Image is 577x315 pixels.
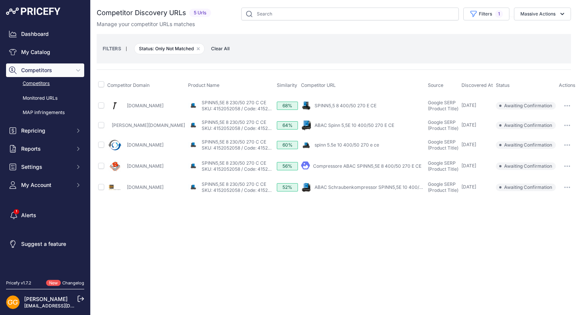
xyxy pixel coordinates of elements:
[6,45,84,59] a: My Catalog
[428,139,458,151] span: Google SERP (Product Title)
[188,82,219,88] span: Product Name
[496,102,556,110] span: Awaiting Confirmation
[315,122,394,128] a: ABAC Spinn 5,5E 10 400/50 270 E CE
[277,162,298,170] div: 56%
[6,280,31,286] div: Pricefy v1.7.2
[277,183,298,191] div: 52%
[461,122,476,128] span: [DATE]
[127,184,164,190] a: [DOMAIN_NAME]
[202,139,266,145] a: SPINN5,5E 8 230/50 270 C CE
[241,8,459,20] input: Search
[134,43,205,54] span: Status: Only Not Matched
[428,100,458,111] span: Google SERP (Product Title)
[428,82,443,88] span: Source
[315,142,379,148] a: spinn 5.5e 10 400/50 270 e ce
[301,82,336,88] span: Competitor URL
[46,280,61,286] span: New
[202,106,284,111] a: SKU: 4152052058 / Code: 4152052058
[461,102,476,108] span: [DATE]
[514,8,571,20] button: Massive Actions
[24,296,68,302] a: [PERSON_NAME]
[21,127,71,134] span: Repricing
[6,124,84,137] button: Repricing
[461,82,493,88] span: Discovered At
[315,184,446,190] a: ABAC Schraubenkompressor SPINN5,5E 10 400/50 270 C CE
[202,119,266,125] a: SPINN5,5E 8 230/50 270 C CE
[127,103,164,108] a: [DOMAIN_NAME]
[463,8,509,20] button: Filters1
[6,208,84,222] a: Alerts
[103,46,121,51] small: FILTERS
[315,103,376,108] a: SPINN5,5 8 400/50 270 E CE
[428,160,458,172] span: Google SERP (Product Title)
[495,10,503,18] span: 1
[121,46,131,51] small: |
[21,66,71,74] span: Competitors
[6,92,84,105] a: Monitored URLs
[277,82,297,88] span: Similarity
[62,280,84,286] a: Changelog
[207,45,233,52] button: Clear All
[127,163,164,169] a: [DOMAIN_NAME]
[6,237,84,251] a: Suggest a feature
[202,181,266,187] a: SPINN5,5E 8 230/50 270 C CE
[496,184,556,191] span: Awaiting Confirmation
[6,77,84,90] a: Competitors
[313,163,421,169] a: Compressore ABAC SPINN5,5E 8 400/50 270 E CE
[6,27,84,271] nav: Sidebar
[202,160,266,166] a: SPINN5,5E 8 230/50 270 C CE
[277,102,298,110] div: 68%
[24,303,103,309] a: [EMAIL_ADDRESS][DOMAIN_NAME]
[461,184,476,190] span: [DATE]
[202,166,284,172] a: SKU: 4152052058 / Code: 4152052058
[21,181,71,189] span: My Account
[559,82,575,88] span: Actions
[21,163,71,171] span: Settings
[6,178,84,192] button: My Account
[6,27,84,41] a: Dashboard
[97,8,186,18] h2: Competitor Discovery URLs
[202,100,266,105] a: SPINN5,5E 8 230/50 270 C CE
[428,119,458,131] span: Google SERP (Product Title)
[189,9,211,17] span: 5 Urls
[202,187,284,193] a: SKU: 4152052058 / Code: 4152052058
[6,160,84,174] button: Settings
[428,181,458,193] span: Google SERP (Product Title)
[6,106,84,119] a: MAP infringements
[496,82,510,88] span: Status
[6,63,84,77] button: Competitors
[112,122,185,128] a: [PERSON_NAME][DOMAIN_NAME]
[127,142,164,148] a: [DOMAIN_NAME]
[107,82,150,88] span: Competitor Domain
[496,122,556,129] span: Awaiting Confirmation
[496,162,556,170] span: Awaiting Confirmation
[202,145,284,151] a: SKU: 4152052058 / Code: 4152052058
[6,8,60,15] img: Pricefy Logo
[461,142,476,147] span: [DATE]
[461,163,476,168] span: [DATE]
[6,142,84,156] button: Reports
[496,141,556,149] span: Awaiting Confirmation
[202,125,284,131] a: SKU: 4152052058 / Code: 4152052058
[21,145,71,153] span: Reports
[97,20,195,28] p: Manage your competitor URLs matches
[277,121,298,130] div: 64%
[277,141,298,149] div: 60%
